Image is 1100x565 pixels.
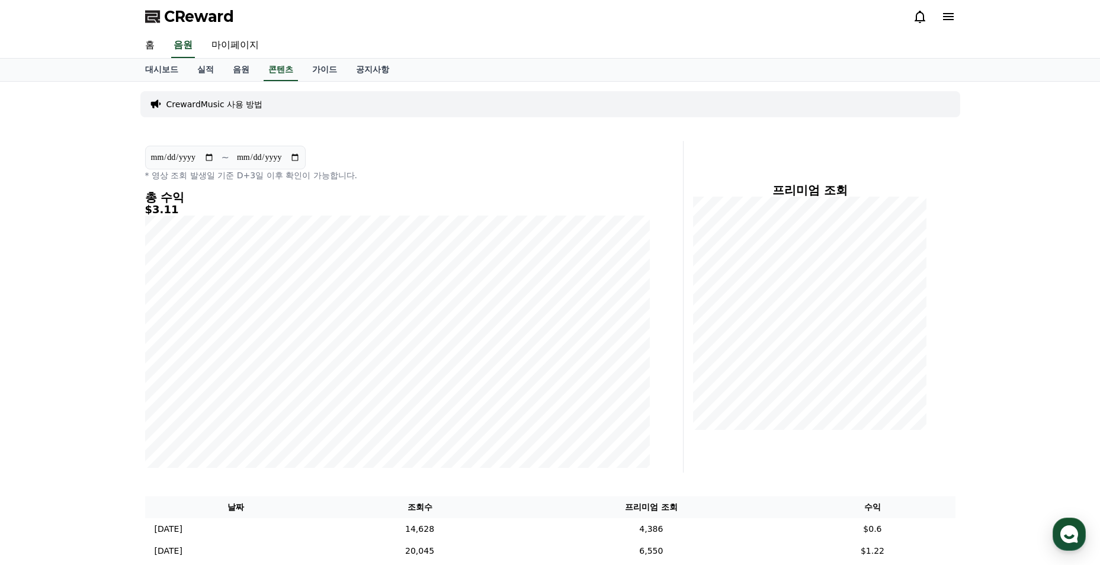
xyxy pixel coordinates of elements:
[171,33,195,58] a: 음원
[512,496,790,518] th: 프리미엄 조회
[347,59,399,81] a: 공지사항
[145,191,650,204] h4: 총 수익
[155,523,182,535] p: [DATE]
[108,394,123,403] span: 대화
[164,7,234,26] span: CReward
[790,518,955,540] td: $0.6
[136,33,164,58] a: 홈
[155,545,182,557] p: [DATE]
[78,375,153,405] a: 대화
[512,518,790,540] td: 4,386
[188,59,223,81] a: 실적
[790,540,955,562] td: $1.22
[512,540,790,562] td: 6,550
[183,393,197,403] span: 설정
[145,7,234,26] a: CReward
[223,59,259,81] a: 음원
[202,33,268,58] a: 마이페이지
[222,150,229,165] p: ~
[303,59,347,81] a: 가이드
[4,375,78,405] a: 홈
[136,59,188,81] a: 대시보드
[145,496,327,518] th: 날짜
[264,59,298,81] a: 콘텐츠
[327,518,513,540] td: 14,628
[153,375,227,405] a: 설정
[327,496,513,518] th: 조회수
[327,540,513,562] td: 20,045
[145,169,650,181] p: * 영상 조회 발생일 기준 D+3일 이후 확인이 가능합니다.
[693,184,927,197] h4: 프리미엄 조회
[790,496,955,518] th: 수익
[166,98,263,110] a: CrewardMusic 사용 방법
[145,204,650,216] h5: $3.11
[37,393,44,403] span: 홈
